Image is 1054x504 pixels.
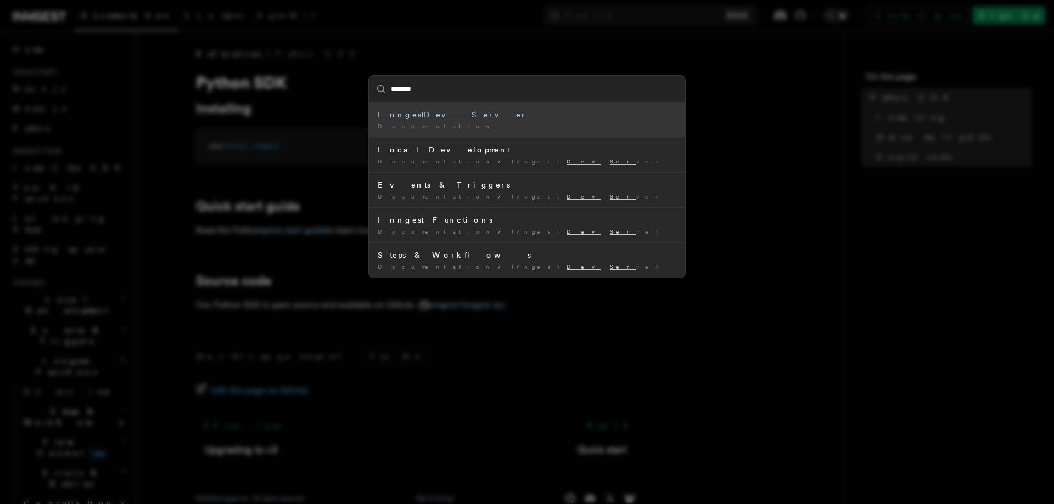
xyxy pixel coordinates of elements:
span: Documentation [378,263,494,270]
span: Documentation [378,158,494,165]
div: Events & Triggers [378,179,676,190]
mark: Ser [610,228,636,235]
mark: Dev [567,193,601,200]
mark: Dev [567,158,601,165]
span: / [498,263,507,270]
div: Inngest Functions [378,214,676,225]
div: Inngest ver [378,109,676,120]
div: Local Development [378,144,676,155]
mark: Ser [610,263,636,270]
span: / [498,193,507,200]
mark: Dev [567,228,601,235]
mark: Dev [567,263,601,270]
div: Steps & Workflows [378,250,676,261]
span: Inngest ver [512,263,665,270]
mark: Ser [610,193,636,200]
span: Inngest ver [512,158,665,165]
mark: Dev [424,110,463,119]
mark: Ser [610,158,636,165]
span: Documentation [378,193,494,200]
span: Documentation [378,123,494,129]
span: Documentation [378,228,494,235]
span: Inngest ver [512,193,665,200]
span: Inngest ver [512,228,665,235]
span: / [498,158,507,165]
span: / [498,228,507,235]
mark: Ser [472,110,495,119]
